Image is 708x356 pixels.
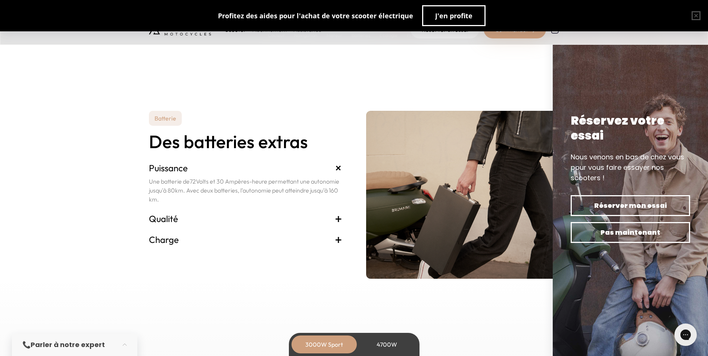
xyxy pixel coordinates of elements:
[671,321,701,349] iframe: Gorgias live chat messenger
[149,162,342,174] h3: Puissance
[335,234,342,246] span: +
[294,335,354,353] div: 3000W Sport
[190,178,196,185] span: 72
[149,177,342,204] p: Une batterie de Volts et 30 Ampères-heure permettant une autonomie jusqu'à 80km. Avec deux batter...
[335,213,342,225] span: +
[149,132,342,152] h2: Des batteries extras
[366,111,559,279] img: brumaire-batteries.png
[357,335,417,353] div: 4700W
[149,213,342,225] h3: Qualité
[149,234,342,246] h3: Charge
[149,111,182,126] p: Batterie
[331,161,345,175] span: +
